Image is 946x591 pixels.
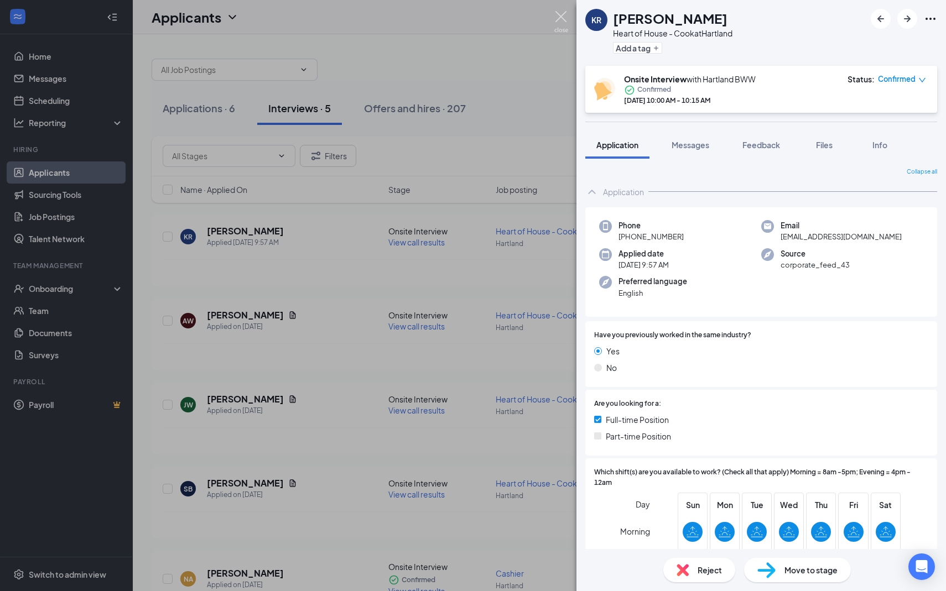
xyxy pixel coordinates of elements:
[878,74,916,85] span: Confirmed
[606,430,671,442] span: Part-time Position
[585,185,599,198] svg: ChevronUp
[613,9,727,28] h1: [PERSON_NAME]
[897,9,917,29] button: ArrowRight
[603,186,644,197] div: Application
[715,499,735,511] span: Mon
[742,140,780,150] span: Feedback
[844,499,864,511] span: Fri
[924,12,937,25] svg: Ellipses
[618,259,669,270] span: [DATE] 9:57 AM
[871,9,891,29] button: ArrowLeftNew
[907,168,937,176] span: Collapse all
[618,220,684,231] span: Phone
[596,140,638,150] span: Application
[876,499,896,511] span: Sat
[784,564,838,576] span: Move to stage
[848,74,875,85] div: Status :
[612,546,650,566] span: Afternoon
[606,414,669,426] span: Full-time Position
[872,140,887,150] span: Info
[901,12,914,25] svg: ArrowRight
[683,499,703,511] span: Sun
[618,276,687,287] span: Preferred language
[636,498,650,510] span: Day
[747,499,767,511] span: Tue
[594,399,661,409] span: Are you looking for a:
[698,564,722,576] span: Reject
[594,467,928,488] span: Which shift(s) are you available to work? (Check all that apply) Morning = 8am -5pm; Evening = 4p...
[618,287,687,299] span: English
[591,14,601,25] div: KR
[781,220,902,231] span: Email
[781,259,850,270] span: corporate_feed_43
[908,553,935,580] div: Open Intercom Messenger
[620,521,650,541] span: Morning
[874,12,887,25] svg: ArrowLeftNew
[637,85,671,96] span: Confirmed
[653,45,659,51] svg: Plus
[781,231,902,242] span: [EMAIL_ADDRESS][DOMAIN_NAME]
[606,362,617,374] span: No
[594,330,751,341] span: Have you previously worked in the same industry?
[624,74,756,85] div: with Hartland BWW
[816,140,833,150] span: Files
[779,499,799,511] span: Wed
[613,28,732,39] div: Heart of House - Cook at Hartland
[624,85,635,96] svg: CheckmarkCircle
[781,248,850,259] span: Source
[811,499,831,511] span: Thu
[918,76,926,84] span: down
[618,248,669,259] span: Applied date
[624,74,687,84] b: Onsite Interview
[624,96,756,105] div: [DATE] 10:00 AM - 10:15 AM
[606,345,620,357] span: Yes
[618,231,684,242] span: [PHONE_NUMBER]
[613,42,662,54] button: PlusAdd a tag
[672,140,709,150] span: Messages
